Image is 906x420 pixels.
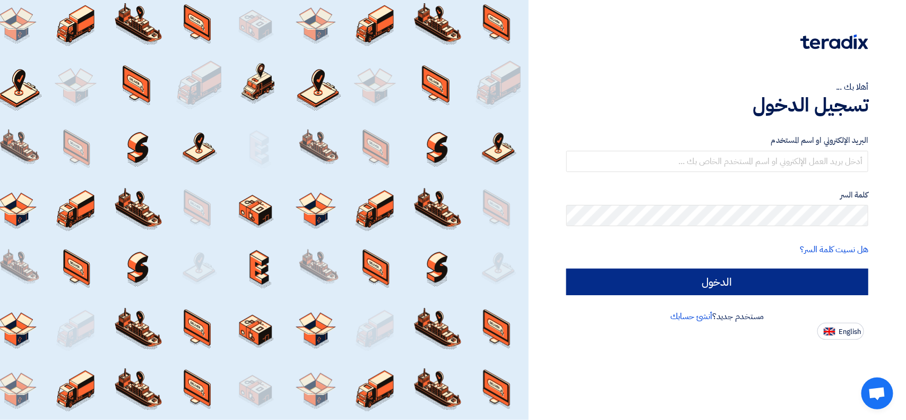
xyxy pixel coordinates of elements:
[670,310,712,323] a: أنشئ حسابك
[839,328,861,336] span: English
[566,151,868,172] input: أدخل بريد العمل الإلكتروني او اسم المستخدم الخاص بك ...
[800,243,868,256] a: هل نسيت كلمة السر؟
[861,378,893,409] a: Open chat
[566,93,868,117] h1: تسجيل الدخول
[566,189,868,201] label: كلمة السر
[800,35,868,49] img: Teradix logo
[817,323,864,340] button: English
[566,134,868,147] label: البريد الإلكتروني او اسم المستخدم
[566,310,868,323] div: مستخدم جديد؟
[566,81,868,93] div: أهلا بك ...
[824,328,835,336] img: en-US.png
[566,269,868,295] input: الدخول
